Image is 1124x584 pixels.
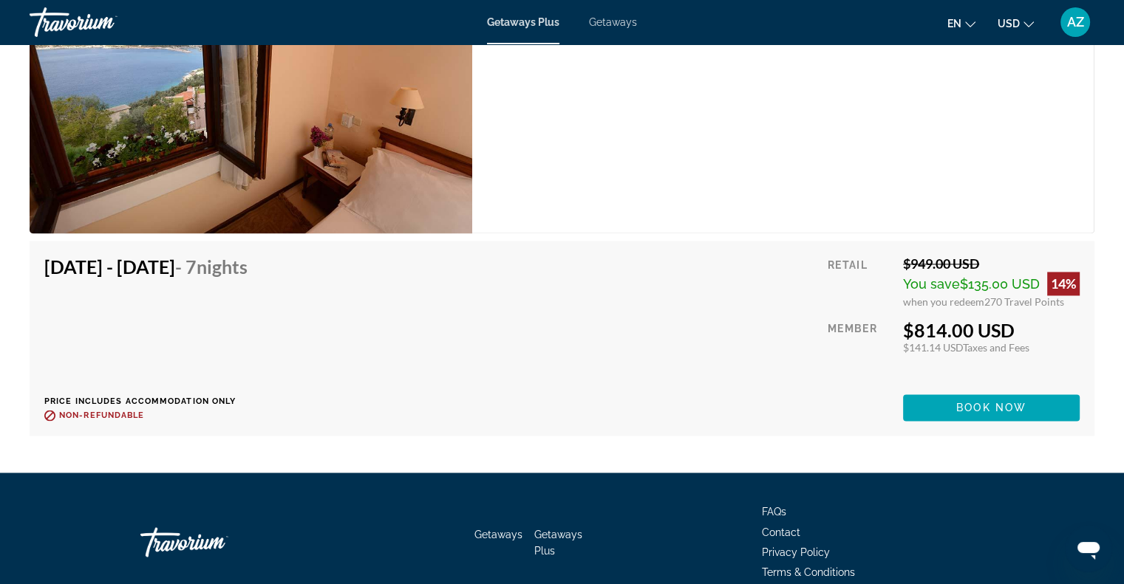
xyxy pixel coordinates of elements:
[762,526,800,537] a: Contact
[960,276,1040,292] span: $135.00 USD
[534,528,582,556] a: Getaways Plus
[59,410,144,420] span: Non-refundable
[903,341,1080,354] div: $141.14 USD
[998,18,1020,30] span: USD
[984,295,1064,308] span: 270 Travel Points
[947,18,961,30] span: en
[44,255,248,278] h4: [DATE] - [DATE]
[1065,525,1112,572] iframe: Button to launch messaging window
[140,520,288,564] a: Travorium
[903,319,1080,341] div: $814.00 USD
[30,3,177,41] a: Travorium
[963,341,1029,354] span: Taxes and Fees
[762,506,786,518] a: FAQs
[762,546,830,557] a: Privacy Policy
[998,13,1034,34] button: Change currency
[474,528,522,540] a: Getaways
[762,566,855,577] a: Terms & Conditions
[1067,15,1084,30] span: AZ
[589,16,637,28] a: Getaways
[1056,7,1094,38] button: User Menu
[956,402,1026,413] span: Book now
[197,255,248,278] span: Nights
[487,16,559,28] a: Getaways Plus
[903,276,960,292] span: You save
[947,13,975,34] button: Change language
[175,255,248,278] span: - 7
[828,319,892,383] div: Member
[903,255,1080,272] div: $949.00 USD
[1047,272,1080,295] div: 14%
[828,255,892,308] div: Retail
[903,295,984,308] span: when you redeem
[903,394,1080,421] button: Book now
[44,396,259,406] p: Price includes accommodation only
